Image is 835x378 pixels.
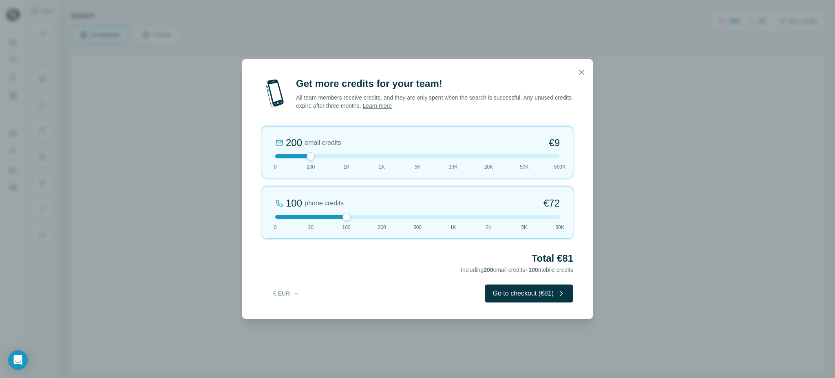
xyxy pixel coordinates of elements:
span: €9 [549,136,560,149]
span: 5K [521,224,527,231]
div: 200 [286,136,302,149]
span: 0 [274,224,277,231]
span: 1K [450,224,456,231]
span: Including email credits + mobile credits [461,267,573,273]
h2: Total €81 [262,252,573,265]
button: € EUR [267,286,305,301]
span: 20 [308,224,314,231]
span: 20K [484,163,493,171]
img: mobile-phone [262,77,288,110]
span: 5K [415,163,421,171]
span: 0 [274,163,277,171]
a: Learn more [362,102,392,109]
span: 200 [378,224,386,231]
div: 100 [286,197,302,210]
p: All team members receive credits, and they are only spent when the search is successful. Any unus... [296,93,573,110]
span: 1K [343,163,349,171]
span: 2K [379,163,385,171]
span: 200 [307,163,315,171]
span: 100 [342,224,350,231]
span: 50K [555,224,564,231]
span: €72 [543,197,560,210]
span: 2K [486,224,492,231]
span: 500K [554,163,566,171]
span: 200 [484,267,493,273]
span: 500 [413,224,422,231]
span: 10K [449,163,457,171]
span: 50K [520,163,528,171]
span: email credits [305,138,341,148]
span: phone credits [305,198,344,208]
div: Open Intercom Messenger [8,350,28,370]
span: 100 [528,267,538,273]
button: Go to checkout (€81) [485,285,573,302]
